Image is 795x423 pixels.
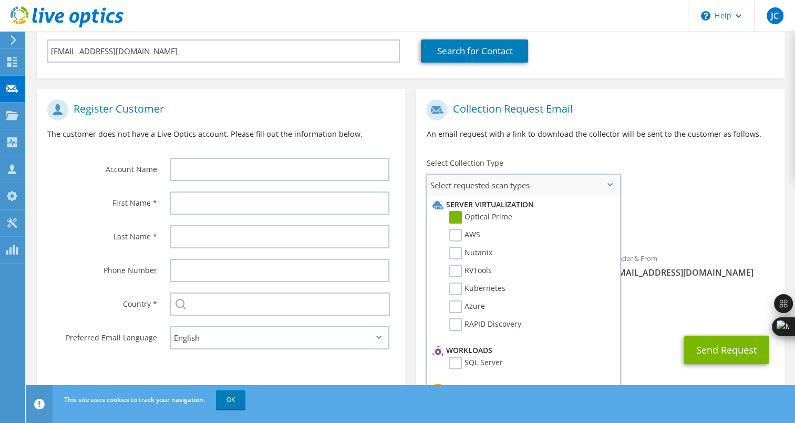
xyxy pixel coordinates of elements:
[449,265,492,277] label: RVTools
[600,247,784,284] div: Sender & From
[216,390,245,409] a: OK
[426,128,773,140] p: An email request with a link to download the collector will be sent to the customer as follows.
[416,200,784,242] div: Requested Collections
[684,336,769,364] button: Send Request
[426,158,503,168] label: Select Collection Type
[47,128,395,140] p: The customer does not have a Live Optics account. Please fill out the information below.
[416,247,600,284] div: To
[416,289,784,325] div: CC & Reply To
[427,175,619,196] span: Select requested scan types
[421,39,528,63] a: Search for Contact
[611,267,774,278] span: [EMAIL_ADDRESS][DOMAIN_NAME]
[47,158,157,175] label: Account Name
[47,259,157,276] label: Phone Number
[430,344,614,357] li: Workloads
[701,11,710,21] svg: \n
[47,326,157,343] label: Preferred Email Language
[449,247,492,259] label: Nutanix
[449,229,480,241] label: AWS
[449,300,485,313] label: Azure
[449,283,505,295] label: Kubernetes
[767,7,783,24] span: JC
[449,211,512,224] label: Optical Prime
[47,99,389,120] h1: Register Customer
[47,192,157,208] label: First Name *
[64,395,205,404] span: This site uses cookies to track your navigation.
[47,225,157,242] label: Last Name *
[449,357,503,369] label: SQL Server
[430,198,614,211] li: Server Virtualization
[449,318,521,331] label: RAPID Discovery
[426,99,768,120] h1: Collection Request Email
[430,382,614,395] li: Storage
[47,293,157,309] label: Country *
